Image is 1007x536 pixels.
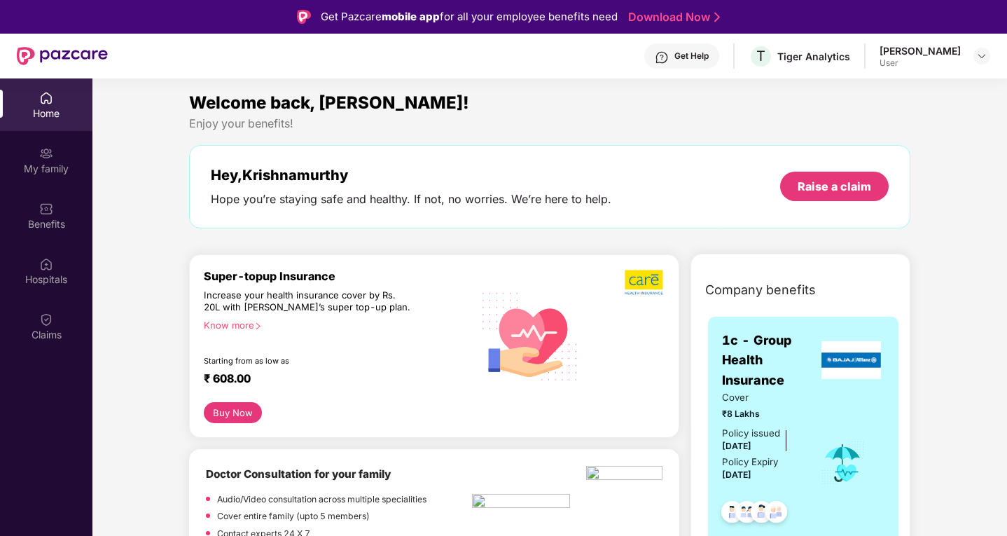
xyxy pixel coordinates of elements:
[586,466,662,484] img: physica%20-%20Edited.png
[625,269,665,296] img: b5dec4f62d2307b9de63beb79f102df3.png
[730,497,764,531] img: svg+xml;base64,PHN2ZyB4bWxucz0iaHR0cDovL3d3dy53My5vcmcvMjAwMC9zdmciIHdpZHRoPSI0OC45MTUiIGhlaWdodD...
[189,116,911,131] div: Enjoy your benefits!
[204,289,412,314] div: Increase your health insurance cover by Rs. 20L with [PERSON_NAME]’s super top-up plan.
[880,44,961,57] div: [PERSON_NAME]
[880,57,961,69] div: User
[722,469,751,480] span: [DATE]
[17,47,108,65] img: New Pazcare Logo
[759,497,793,531] img: svg+xml;base64,PHN2ZyB4bWxucz0iaHR0cDovL3d3dy53My5vcmcvMjAwMC9zdmciIHdpZHRoPSI0OC45NDMiIGhlaWdodD...
[798,179,871,194] div: Raise a claim
[821,341,882,379] img: insurerLogo
[382,10,440,23] strong: mobile app
[204,319,464,329] div: Know more
[722,441,751,451] span: [DATE]
[39,91,53,105] img: svg+xml;base64,PHN2ZyBpZD0iSG9tZSIgeG1sbnM9Imh0dHA6Ly93d3cudzMub3JnLzIwMDAvc3ZnIiB3aWR0aD0iMjAiIG...
[628,10,716,25] a: Download Now
[473,277,588,394] img: svg+xml;base64,PHN2ZyB4bWxucz0iaHR0cDovL3d3dy53My5vcmcvMjAwMC9zdmciIHhtbG5zOnhsaW5rPSJodHRwOi8vd3...
[39,202,53,216] img: svg+xml;base64,PHN2ZyBpZD0iQmVuZWZpdHMiIHhtbG5zPSJodHRwOi8vd3d3LnczLm9yZy8yMDAwL3N2ZyIgd2lkdGg9Ij...
[655,50,669,64] img: svg+xml;base64,PHN2ZyBpZD0iSGVscC0zMngzMiIgeG1sbnM9Imh0dHA6Ly93d3cudzMub3JnLzIwMDAvc3ZnIiB3aWR0aD...
[211,192,611,207] div: Hope you’re staying safe and healthy. If not, no worries. We’re here to help.
[254,322,262,330] span: right
[39,146,53,160] img: svg+xml;base64,PHN2ZyB3aWR0aD0iMjAiIGhlaWdodD0iMjAiIHZpZXdCb3g9IjAgMCAyMCAyMCIgZmlsbD0ibm9uZSIgeG...
[722,455,778,469] div: Policy Expiry
[204,356,413,366] div: Starting from as low as
[206,467,391,481] b: Doctor Consultation for your family
[722,407,801,420] span: ₹8 Lakhs
[204,402,262,423] button: Buy Now
[39,312,53,327] img: svg+xml;base64,PHN2ZyBpZD0iQ2xhaW0iIHhtbG5zPSJodHRwOi8vd3d3LnczLm9yZy8yMDAwL3N2ZyIgd2lkdGg9IjIwIi...
[297,10,311,24] img: Logo
[674,50,709,62] div: Get Help
[820,440,866,486] img: icon
[39,257,53,271] img: svg+xml;base64,PHN2ZyBpZD0iSG9zcGl0YWxzIiB4bWxucz0iaHR0cDovL3d3dy53My5vcmcvMjAwMC9zdmciIHdpZHRoPS...
[714,10,720,25] img: Stroke
[715,497,749,531] img: svg+xml;base64,PHN2ZyB4bWxucz0iaHR0cDovL3d3dy53My5vcmcvMjAwMC9zdmciIHdpZHRoPSI0OC45NDMiIGhlaWdodD...
[204,269,473,283] div: Super-topup Insurance
[204,371,459,388] div: ₹ 608.00
[722,331,818,390] span: 1c - Group Health Insurance
[705,280,816,300] span: Company benefits
[722,426,780,441] div: Policy issued
[217,509,370,523] p: Cover entire family (upto 5 members)
[189,92,469,113] span: Welcome back, [PERSON_NAME]!
[321,8,618,25] div: Get Pazcare for all your employee benefits need
[976,50,987,62] img: svg+xml;base64,PHN2ZyBpZD0iRHJvcGRvd24tMzJ4MzIiIHhtbG5zPSJodHRwOi8vd3d3LnczLm9yZy8yMDAwL3N2ZyIgd2...
[722,390,801,405] span: Cover
[472,494,570,512] img: pngtree-physiotherapy-physiotherapist-rehab-disability-stretching-png-image_6063262.png
[744,497,779,531] img: svg+xml;base64,PHN2ZyB4bWxucz0iaHR0cDovL3d3dy53My5vcmcvMjAwMC9zdmciIHdpZHRoPSI0OC45NDMiIGhlaWdodD...
[756,48,765,64] span: T
[211,167,611,184] div: Hey, Krishnamurthy
[777,50,850,63] div: Tiger Analytics
[217,493,426,506] p: Audio/Video consultation across multiple specialities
